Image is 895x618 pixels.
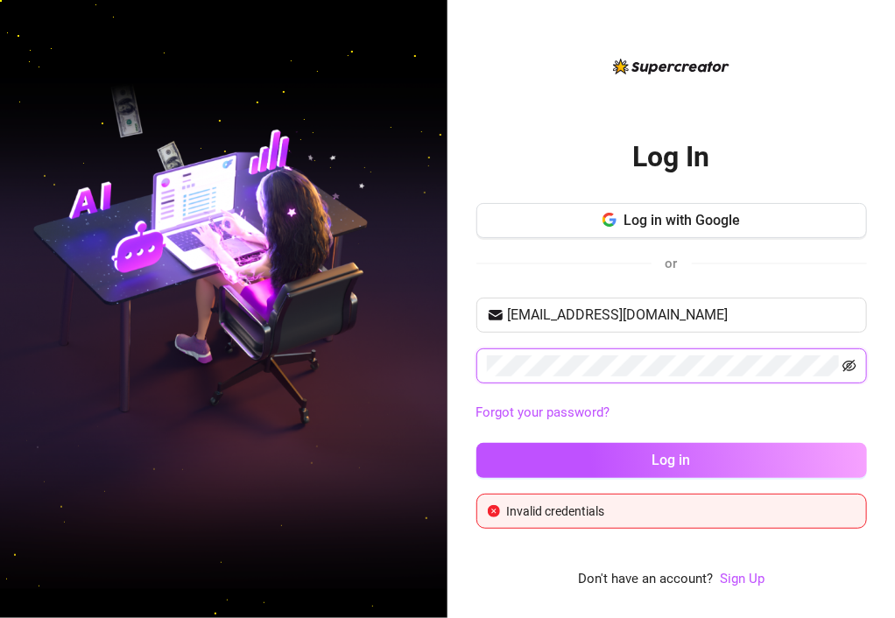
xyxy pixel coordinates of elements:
[476,203,867,238] button: Log in with Google
[488,505,500,517] span: close-circle
[476,404,610,420] a: Forgot your password?
[652,452,691,468] span: Log in
[720,571,765,586] a: Sign Up
[720,569,765,590] a: Sign Up
[666,256,678,271] span: or
[578,569,713,590] span: Don't have an account?
[476,403,867,424] a: Forgot your password?
[476,443,867,478] button: Log in
[613,59,729,74] img: logo-BBDzfeDw.svg
[633,139,710,175] h2: Log In
[624,212,740,228] span: Log in with Google
[508,305,856,326] input: Your email
[507,502,856,521] div: Invalid credentials
[842,359,856,373] span: eye-invisible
